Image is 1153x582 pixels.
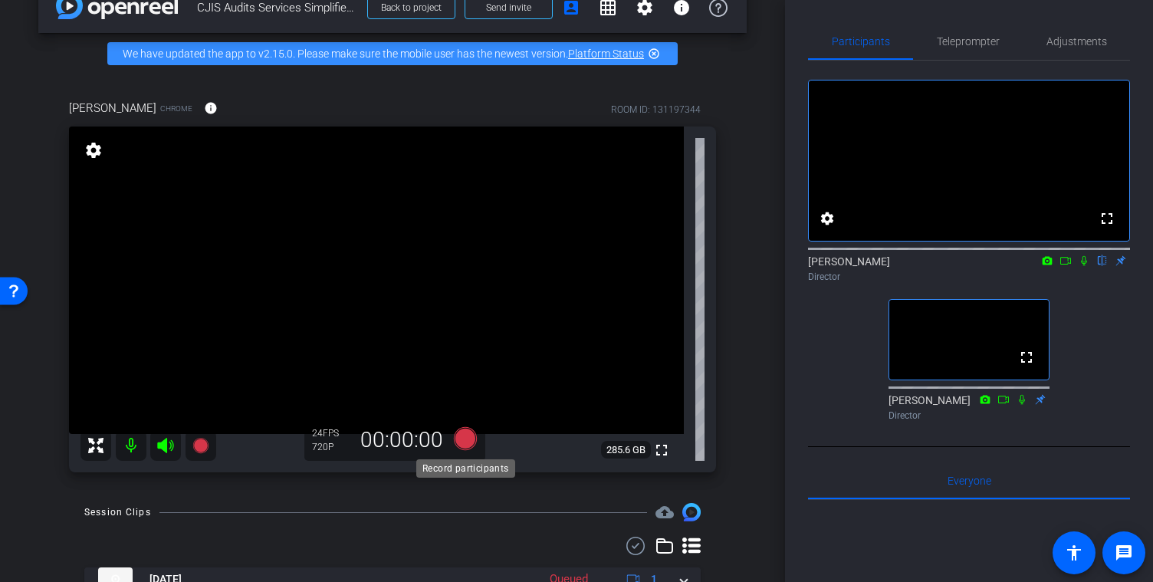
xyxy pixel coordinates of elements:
[1098,209,1116,228] mat-icon: fullscreen
[948,475,991,486] span: Everyone
[1017,348,1036,367] mat-icon: fullscreen
[601,441,651,459] span: 285.6 GB
[889,409,1050,423] div: Director
[350,427,453,453] div: 00:00:00
[83,141,104,159] mat-icon: settings
[648,48,660,60] mat-icon: highlight_off
[568,48,644,60] a: Platform Status
[312,441,350,453] div: 720P
[808,270,1130,284] div: Director
[1093,253,1112,267] mat-icon: flip
[323,428,339,439] span: FPS
[84,505,151,520] div: Session Clips
[1115,544,1133,562] mat-icon: message
[682,503,701,521] img: Session clips
[312,427,350,439] div: 24
[889,393,1050,423] div: [PERSON_NAME]
[655,503,674,521] mat-icon: cloud_upload
[1065,544,1083,562] mat-icon: accessibility
[381,2,442,13] span: Back to project
[69,100,156,117] span: [PERSON_NAME]
[416,459,515,478] div: Record participants
[611,103,701,117] div: ROOM ID: 131197344
[808,254,1130,284] div: [PERSON_NAME]
[818,209,836,228] mat-icon: settings
[204,101,218,115] mat-icon: info
[655,503,674,521] span: Destinations for your clips
[486,2,531,14] span: Send invite
[937,36,1000,47] span: Teleprompter
[1046,36,1107,47] span: Adjustments
[652,441,671,459] mat-icon: fullscreen
[832,36,890,47] span: Participants
[160,103,192,114] span: Chrome
[107,42,678,65] div: We have updated the app to v2.15.0. Please make sure the mobile user has the newest version.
